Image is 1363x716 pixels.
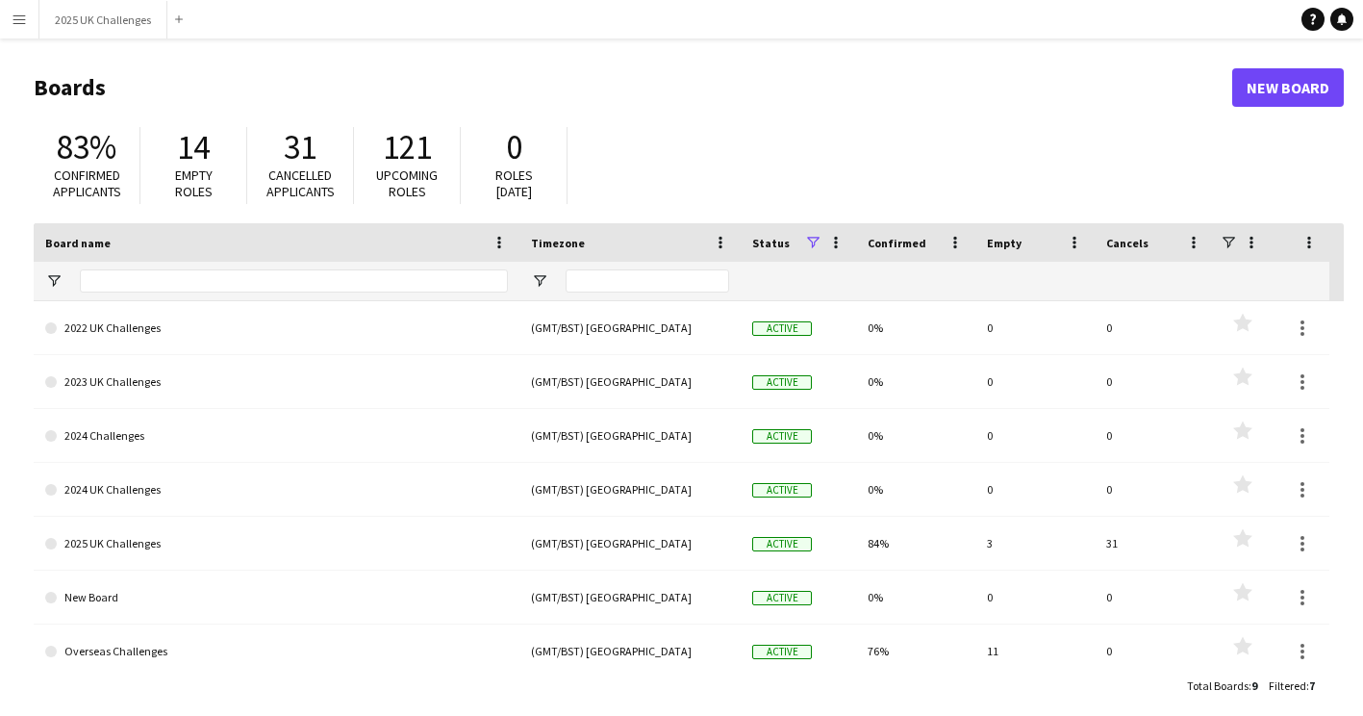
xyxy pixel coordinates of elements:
div: 0% [856,409,975,462]
div: 0 [975,355,1095,408]
input: Timezone Filter Input [566,269,729,293]
div: : [1187,667,1257,704]
h1: Boards [34,73,1232,102]
div: (GMT/BST) [GEOGRAPHIC_DATA] [519,301,741,354]
span: Cancelled applicants [266,166,335,200]
div: 0% [856,571,975,624]
span: Cancels [1106,236,1148,250]
button: 2025 UK Challenges [39,1,167,38]
div: 0 [975,571,1095,624]
span: Active [752,591,812,605]
div: 0% [856,301,975,354]
div: (GMT/BST) [GEOGRAPHIC_DATA] [519,625,741,678]
div: 76% [856,625,975,678]
a: 2022 UK Challenges [45,301,508,355]
div: (GMT/BST) [GEOGRAPHIC_DATA] [519,463,741,516]
div: 0 [1095,409,1214,462]
div: 0 [1095,463,1214,516]
span: Filtered [1269,678,1306,693]
span: 7 [1309,678,1315,693]
div: 0 [1095,625,1214,678]
span: Active [752,429,812,444]
a: 2024 UK Challenges [45,463,508,517]
span: Confirmed [868,236,926,250]
div: 0 [1095,355,1214,408]
span: Upcoming roles [376,166,438,200]
div: 0% [856,355,975,408]
div: 31 [1095,517,1214,570]
div: 0% [856,463,975,516]
input: Board name Filter Input [80,269,508,293]
span: Active [752,537,812,551]
div: : [1269,667,1315,704]
span: Confirmed applicants [53,166,121,200]
div: (GMT/BST) [GEOGRAPHIC_DATA] [519,409,741,462]
a: Overseas Challenges [45,625,508,678]
span: Status [752,236,790,250]
a: 2024 Challenges [45,409,508,463]
span: Active [752,321,812,336]
div: (GMT/BST) [GEOGRAPHIC_DATA] [519,517,741,570]
span: 9 [1251,678,1257,693]
div: 0 [975,463,1095,516]
span: Timezone [531,236,585,250]
span: Active [752,645,812,659]
div: 0 [975,301,1095,354]
a: New Board [1232,68,1344,107]
div: 0 [975,409,1095,462]
span: Roles [DATE] [495,166,533,200]
span: Empty roles [175,166,213,200]
span: Active [752,483,812,498]
button: Open Filter Menu [531,272,548,290]
a: 2025 UK Challenges [45,517,508,571]
span: 0 [506,126,522,168]
span: 31 [284,126,316,168]
span: 14 [177,126,210,168]
div: 84% [856,517,975,570]
span: 83% [57,126,116,168]
div: (GMT/BST) [GEOGRAPHIC_DATA] [519,355,741,408]
div: 11 [975,625,1095,678]
span: Active [752,375,812,390]
div: (GMT/BST) [GEOGRAPHIC_DATA] [519,571,741,624]
div: 0 [1095,301,1214,354]
span: Empty [987,236,1022,250]
span: 121 [383,126,432,168]
span: Total Boards [1187,678,1249,693]
a: New Board [45,571,508,625]
button: Open Filter Menu [45,272,63,290]
div: 3 [975,517,1095,570]
a: 2023 UK Challenges [45,355,508,409]
div: 0 [1095,571,1214,624]
span: Board name [45,236,111,250]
